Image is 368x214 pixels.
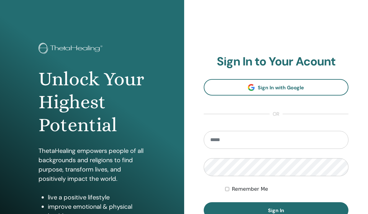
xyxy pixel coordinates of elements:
[204,79,349,96] a: Sign In with Google
[48,193,146,202] li: live a positive lifestyle
[268,207,284,214] span: Sign In
[39,68,146,137] h1: Unlock Your Highest Potential
[39,146,146,183] p: ThetaHealing empowers people of all backgrounds and religions to find purpose, transform lives, a...
[270,110,283,118] span: or
[204,55,349,69] h2: Sign In to Your Acount
[232,185,268,193] label: Remember Me
[258,84,304,91] span: Sign In with Google
[225,185,348,193] div: Keep me authenticated indefinitely or until I manually logout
